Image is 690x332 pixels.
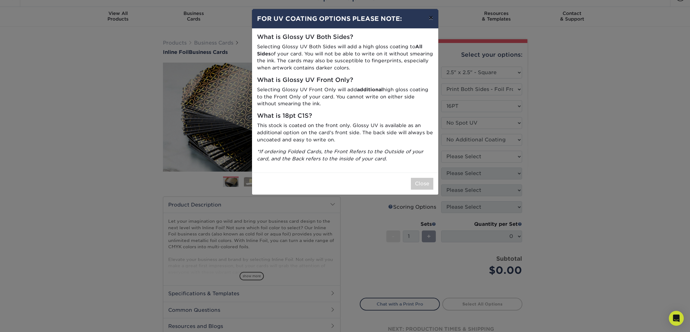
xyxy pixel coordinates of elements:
[357,87,383,92] strong: additional
[669,311,684,326] div: Open Intercom Messenger
[411,178,433,190] button: Close
[424,9,438,26] button: ×
[257,77,433,84] h5: What is Glossy UV Front Only?
[257,86,433,107] p: Selecting Glossy UV Front Only will add high gloss coating to the Front Only of your card. You ca...
[257,34,433,41] h5: What is Glossy UV Both Sides?
[257,149,423,162] i: *If ordering Folded Cards, the Front Refers to the Outside of your card, and the Back refers to t...
[257,44,422,57] strong: All Sides
[257,122,433,143] p: This stock is coated on the front only. Glossy UV is available as an additional option on the car...
[257,112,433,120] h5: What is 18pt C1S?
[257,14,433,23] h4: FOR UV COATING OPTIONS PLEASE NOTE:
[257,43,433,72] p: Selecting Glossy UV Both Sides will add a high gloss coating to of your card. You will not be abl...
